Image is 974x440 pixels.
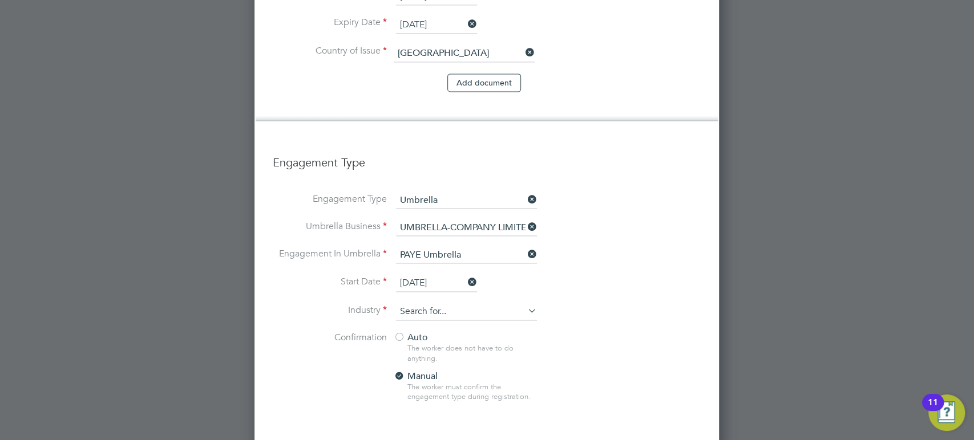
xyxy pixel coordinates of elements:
input: Search for... [396,247,537,263]
input: Search for... [396,303,537,320]
input: Select one [396,275,477,292]
label: Expiry Date [273,17,387,28]
input: Search for... [394,45,535,62]
div: 11 [928,402,938,417]
label: Engagement Type [273,193,387,205]
input: Select one [396,17,477,34]
label: Confirmation [273,332,387,344]
label: Start Date [273,276,387,288]
label: Country of Issue [273,45,387,57]
input: Search for... [396,220,537,236]
span: Manual [394,370,438,381]
button: Open Resource Center, 11 new notifications [928,394,965,431]
label: Industry [273,304,387,316]
div: The worker does not have to do anything. [407,344,536,363]
h3: Engagement Type [273,144,701,170]
div: The worker must confirm the engagement type during registration. [407,382,536,401]
label: Engagement In Umbrella [273,248,387,260]
input: Select one [396,193,537,209]
span: Auto [394,332,428,343]
label: Umbrella Business [273,221,387,233]
button: Add document [447,74,521,92]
